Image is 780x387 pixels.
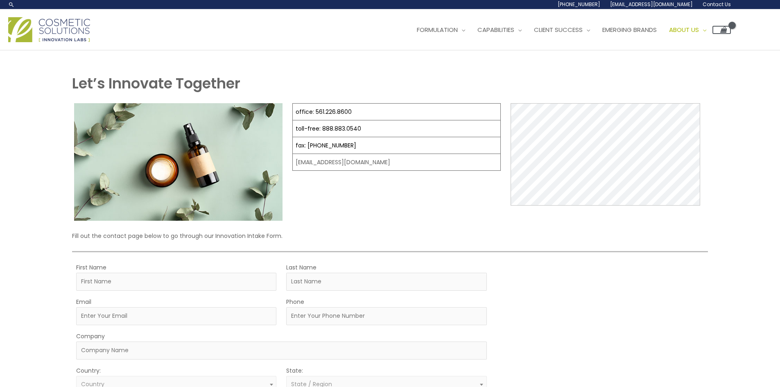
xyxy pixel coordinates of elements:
[296,124,361,133] a: toll-free: 888.883.0540
[712,26,731,34] a: View Shopping Cart, empty
[76,342,486,360] input: Company Name
[72,231,708,241] p: Fill out the contact page below to go through our Innovation Intake Form.
[596,18,663,42] a: Emerging Brands
[663,18,712,42] a: About Us
[477,25,514,34] span: Capabilities
[610,1,693,8] span: [EMAIL_ADDRESS][DOMAIN_NAME]
[405,18,731,42] nav: Site Navigation
[293,154,501,171] td: [EMAIL_ADDRESS][DOMAIN_NAME]
[286,307,486,325] input: Enter Your Phone Number
[703,1,731,8] span: Contact Us
[411,18,471,42] a: Formulation
[286,365,303,376] label: State:
[76,331,105,342] label: Company
[296,108,352,116] a: office: 561.226.8600
[602,25,657,34] span: Emerging Brands
[72,73,240,93] strong: Let’s Innovate Together
[76,273,276,291] input: First Name
[74,103,283,221] img: Contact page image for private label skincare manufacturer Cosmetic solutions shows a skin care b...
[534,25,583,34] span: Client Success
[8,1,15,8] a: Search icon link
[558,1,600,8] span: [PHONE_NUMBER]
[471,18,528,42] a: Capabilities
[286,273,486,291] input: Last Name
[286,262,317,273] label: Last Name
[8,17,90,42] img: Cosmetic Solutions Logo
[286,296,304,307] label: Phone
[76,307,276,325] input: Enter Your Email
[417,25,458,34] span: Formulation
[296,141,356,149] a: fax: [PHONE_NUMBER]
[76,296,91,307] label: Email
[76,262,106,273] label: First Name
[528,18,596,42] a: Client Success
[669,25,699,34] span: About Us
[76,365,101,376] label: Country:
